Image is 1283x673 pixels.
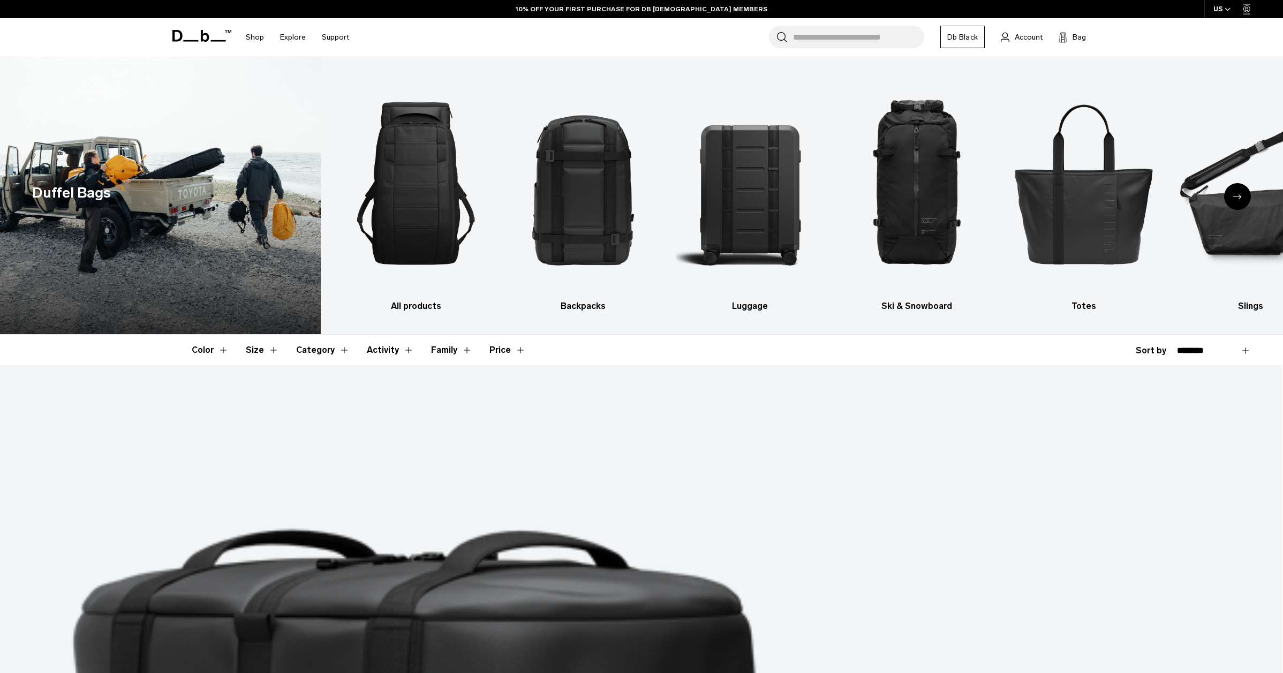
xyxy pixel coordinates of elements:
li: 1 / 10 [342,72,490,313]
button: Toggle Filter [367,335,414,366]
h3: Backpacks [509,300,658,313]
h3: Totes [1010,300,1158,313]
a: Db Backpacks [509,72,658,313]
img: Db [843,72,991,294]
div: Next slide [1224,183,1251,210]
li: 2 / 10 [509,72,658,313]
a: Db Totes [1010,72,1158,313]
li: 3 / 10 [676,72,824,313]
img: Db [1010,72,1158,294]
button: Bag [1059,31,1086,43]
img: Db [342,72,490,294]
span: Account [1015,32,1043,43]
a: Support [322,18,349,56]
h3: All products [342,300,490,313]
button: Toggle Filter [296,335,350,366]
a: Account [1001,31,1043,43]
button: Toggle Filter [192,335,229,366]
a: Db All products [342,72,490,313]
button: Toggle Filter [431,335,472,366]
a: Db Black [940,26,985,48]
button: Toggle Filter [246,335,279,366]
img: Db [676,72,824,294]
a: Db Ski & Snowboard [843,72,991,313]
a: 10% OFF YOUR FIRST PURCHASE FOR DB [DEMOGRAPHIC_DATA] MEMBERS [516,4,767,14]
button: Toggle Price [489,335,526,366]
a: Db Luggage [676,72,824,313]
span: Bag [1073,32,1086,43]
nav: Main Navigation [238,18,357,56]
li: 4 / 10 [843,72,991,313]
a: Explore [280,18,306,56]
img: Db [509,72,658,294]
h3: Luggage [676,300,824,313]
h1: Duffel Bags [32,182,111,204]
h3: Ski & Snowboard [843,300,991,313]
a: Shop [246,18,264,56]
li: 5 / 10 [1010,72,1158,313]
